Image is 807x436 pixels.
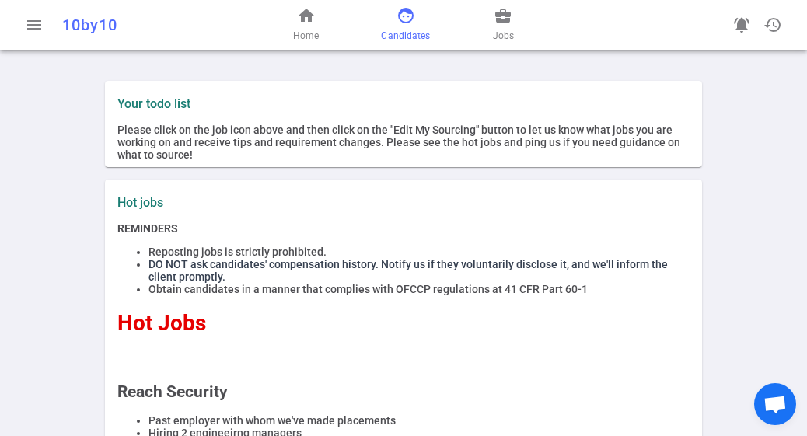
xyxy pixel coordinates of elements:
[381,28,430,44] span: Candidates
[754,383,796,425] a: Open chat
[148,246,690,258] li: Reposting jobs is strictly prohibited.
[293,28,319,44] span: Home
[117,124,680,161] span: Please click on the job icon above and then click on the "Edit My Sourcing" button to let us know...
[117,195,397,210] label: Hot jobs
[297,6,316,25] span: home
[293,6,319,44] a: Home
[117,310,206,336] span: Hot Jobs
[148,283,690,295] li: Obtain candidates in a manner that complies with OFCCP regulations at 41 CFR Part 60-1
[148,414,690,427] li: Past employer with whom we've made placements
[148,258,668,283] span: DO NOT ask candidates' compensation history. Notify us if they voluntarily disclose it, and we'll...
[757,9,788,40] button: Open history
[493,28,514,44] span: Jobs
[726,9,757,40] a: Go to see announcements
[493,6,514,44] a: Jobs
[381,6,430,44] a: Candidates
[62,16,250,34] div: 10by10
[732,16,751,34] span: notifications_active
[117,96,690,111] label: Your todo list
[117,382,690,401] h2: Reach Security
[25,16,44,34] span: menu
[494,6,512,25] span: business_center
[117,222,178,235] strong: REMINDERS
[763,16,782,34] span: history
[397,6,415,25] span: face
[19,9,50,40] button: Open menu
